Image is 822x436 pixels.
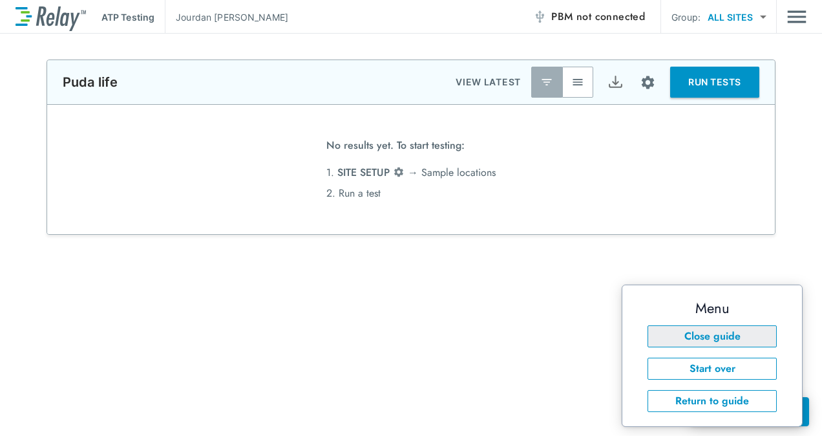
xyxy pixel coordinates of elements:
button: Site setup [631,65,665,100]
span: not connected [576,9,645,24]
img: Offline Icon [533,10,546,23]
img: Latest [540,76,553,89]
span: No results yet. To start testing: [326,135,465,162]
span: SITE SETUP [337,165,390,180]
li: 1. → Sample locations [326,162,496,183]
img: Settings Icon [640,74,656,91]
p: VIEW LATEST [456,74,521,90]
img: Export Icon [607,74,624,91]
p: Jourdan [PERSON_NAME] [176,10,288,24]
img: Settings Icon [393,166,405,178]
iframe: tooltip [622,285,802,426]
img: LuminUltra Relay [16,3,86,31]
button: Export [600,67,631,98]
button: RUN TESTS [670,67,759,98]
li: 2. Run a test [326,183,496,204]
img: View All [571,76,584,89]
img: Drawer Icon [787,5,806,29]
button: PBM not connected [528,4,650,30]
p: ATP Testing [101,10,154,24]
p: Group: [671,10,701,24]
button: Main menu [787,5,806,29]
p: Puda life [63,74,118,90]
span: PBM [551,8,645,26]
